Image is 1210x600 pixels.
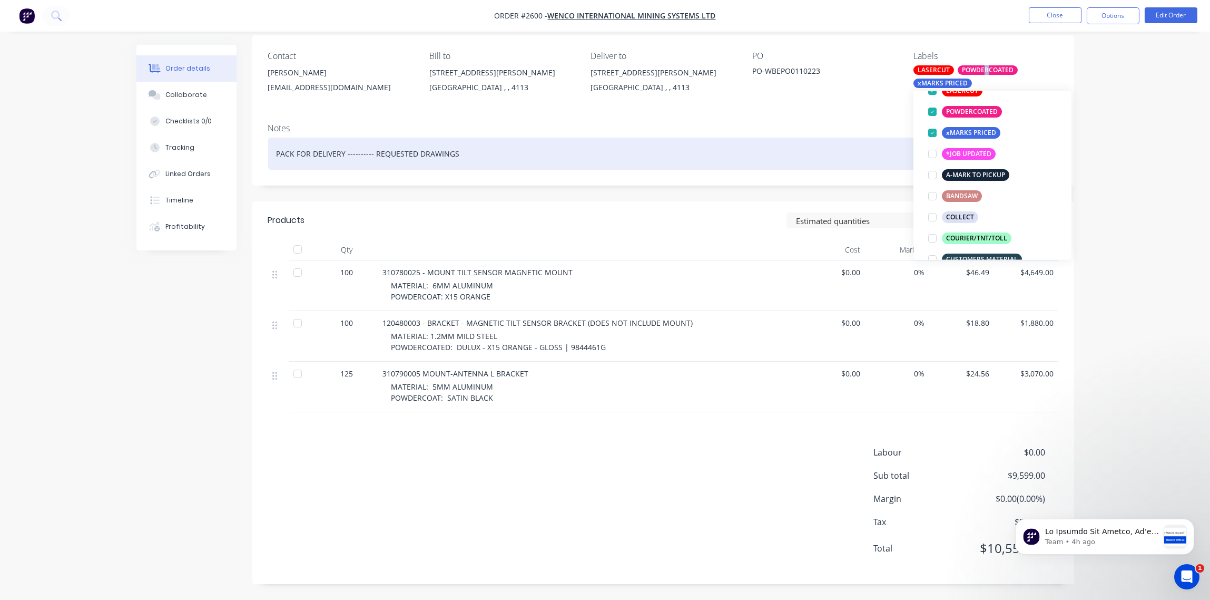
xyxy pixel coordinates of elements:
[942,169,1009,181] div: A-MARK TO PICKUP
[268,80,412,95] div: [EMAIL_ADDRESS][DOMAIN_NAME]
[967,492,1045,505] span: $0.00 ( 0.00 %)
[942,233,1011,244] div: COURIER/TNT/TOLL
[391,382,496,403] span: MATERIAL: 5MM ALUMINUM POWDERCOAT: SATIN BLACK
[924,252,1026,267] button: CUSTOMERS MATERIAL
[19,8,35,24] img: Factory
[1029,7,1081,23] button: Close
[268,65,412,99] div: [PERSON_NAME][EMAIL_ADDRESS][DOMAIN_NAME]
[591,65,735,99] div: [STREET_ADDRESS][PERSON_NAME][GEOGRAPHIC_DATA] , , 4113
[1196,564,1204,573] span: 1
[429,80,574,95] div: [GEOGRAPHIC_DATA] , , 4113
[933,368,990,379] span: $24.56
[998,317,1054,328] span: $1,880.00
[998,368,1054,379] span: $3,070.00
[869,317,925,328] span: 0%
[341,267,353,278] span: 100
[958,65,1018,75] div: POWDERCOATED
[268,138,1058,170] div: PACK FOR DELIVERY ---------- REQUESTED DRAWINGS
[136,134,237,161] button: Tracking
[924,147,1000,161] button: *JOB UPDATED
[942,190,982,202] div: BANDSAW
[933,317,990,328] span: $18.80
[924,168,1014,182] button: A-MARK TO PICKUP
[383,369,529,379] span: 310790005 MOUNT-ANTENNA L BRACKET
[316,239,379,260] div: Qty
[942,148,996,160] div: *JOB UPDATED
[942,85,982,96] div: LASERCUT
[924,189,986,204] button: BANDSAW
[967,539,1045,558] span: $10,558.90
[383,267,573,277] span: 310780025 - MOUNT TILT SENSOR MAGNETIC MOUNT
[341,317,353,328] span: 100
[874,469,968,482] span: Sub total
[998,267,1054,278] span: $4,649.00
[864,239,929,260] div: Markup
[136,214,237,240] button: Profitability
[804,267,861,278] span: $0.00
[136,55,237,82] button: Order details
[924,231,1016,246] button: COURIER/TNT/TOLL
[383,318,693,328] span: 120480003 - BRACKET - MAGNETIC TILT SENSOR BRACKET (DOES NOT INCLUDE MOUNT)
[591,65,735,80] div: [STREET_ADDRESS][PERSON_NAME]
[800,239,865,260] div: Cost
[136,161,237,187] button: Linked Orders
[495,11,548,21] span: Order #2600 -
[752,65,884,80] div: PO-WBEPO0110223
[391,331,606,352] span: MATERIAL: 1.2MM MILD STEEL POWDERCOATED: DULUX - X15 ORANGE - GLOSS | 9844461G
[804,317,861,328] span: $0.00
[1145,7,1197,23] button: Edit Order
[874,446,968,459] span: Labour
[341,368,353,379] span: 125
[165,222,205,231] div: Profitability
[804,368,861,379] span: $0.00
[165,117,212,126] div: Checklists 0/0
[942,254,1022,265] div: CUSTOMERS MATERIAL
[165,90,207,100] div: Collaborate
[913,79,972,88] div: xMARKS PRICED
[967,446,1045,459] span: $0.00
[874,542,968,555] span: Total
[268,51,412,61] div: Contact
[165,196,193,205] div: Timeline
[429,65,574,99] div: [STREET_ADDRESS][PERSON_NAME][GEOGRAPHIC_DATA] , , 4113
[548,11,716,21] a: Wenco International Mining Systems Ltd
[591,51,735,61] div: Deliver to
[967,516,1045,528] span: $959.90
[942,127,1000,139] div: xMARKS PRICED
[942,106,1002,118] div: POWDERCOATED
[1174,564,1199,589] iframe: Intercom live chat
[869,267,925,278] span: 0%
[924,104,1006,119] button: POWDERCOATED
[1087,7,1139,24] button: Options
[268,123,1058,133] div: Notes
[869,368,925,379] span: 0%
[136,82,237,108] button: Collaborate
[913,51,1058,61] div: Labels
[752,51,897,61] div: PO
[874,492,968,505] span: Margin
[874,516,968,528] span: Tax
[933,267,990,278] span: $46.49
[999,498,1210,572] iframe: Intercom notifications message
[924,210,982,225] button: COLLECT
[429,51,574,61] div: Bill to
[136,187,237,214] button: Timeline
[942,211,978,223] div: COLLECT
[46,40,160,49] p: Message from Team, sent 4h ago
[913,65,954,75] div: LASERCUT
[165,169,211,179] div: Linked Orders
[967,469,1045,482] span: $9,599.00
[591,80,735,95] div: [GEOGRAPHIC_DATA] , , 4113
[165,143,194,152] div: Tracking
[136,108,237,134] button: Checklists 0/0
[429,65,574,80] div: [STREET_ADDRESS][PERSON_NAME]
[924,83,987,98] button: LASERCUT
[268,214,305,227] div: Products
[391,280,494,302] span: MATERIAL: 6MM ALUMINUM POWDERCOAT: X15 ORANGE
[268,65,412,80] div: [PERSON_NAME]
[924,125,1005,140] button: xMARKS PRICED
[165,64,210,73] div: Order details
